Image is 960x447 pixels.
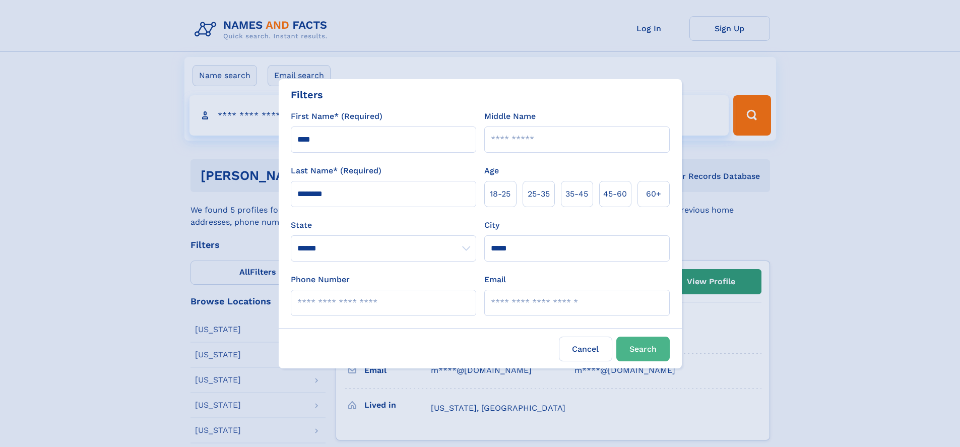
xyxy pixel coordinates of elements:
span: 45‑60 [603,188,627,200]
span: 25‑35 [528,188,550,200]
label: Cancel [559,337,612,361]
label: First Name* (Required) [291,110,382,122]
div: Filters [291,87,323,102]
button: Search [616,337,670,361]
span: 60+ [646,188,661,200]
label: Last Name* (Required) [291,165,381,177]
label: Age [484,165,499,177]
label: State [291,219,476,231]
label: City [484,219,499,231]
label: Middle Name [484,110,536,122]
span: 35‑45 [565,188,588,200]
label: Email [484,274,506,286]
label: Phone Number [291,274,350,286]
span: 18‑25 [490,188,510,200]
